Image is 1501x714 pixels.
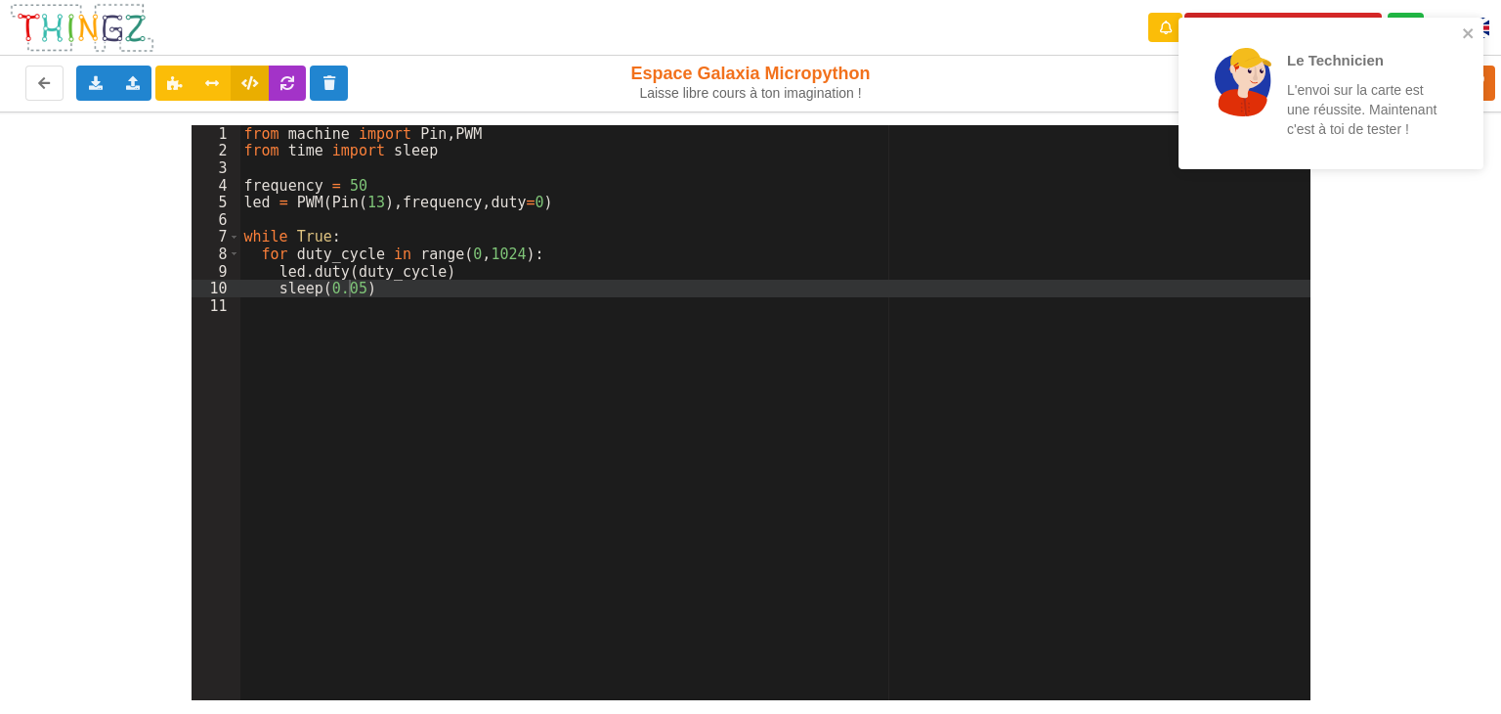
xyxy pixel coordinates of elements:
[192,194,240,211] div: 5
[1462,25,1476,44] button: close
[192,263,240,281] div: 9
[1287,50,1439,70] p: Le Technicien
[192,211,240,229] div: 6
[192,142,240,159] div: 2
[192,297,240,315] div: 11
[192,159,240,177] div: 3
[192,245,240,263] div: 8
[622,63,879,102] div: Espace Galaxia Micropython
[9,2,155,54] img: thingz_logo.png
[1287,80,1439,139] p: L'envoi sur la carte est une réussite. Maintenant c'est à toi de tester !
[192,228,240,245] div: 7
[192,125,240,143] div: 1
[1184,13,1382,43] button: Appairer une carte
[192,280,240,297] div: 10
[622,85,879,102] div: Laisse libre cours à ton imagination !
[192,177,240,195] div: 4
